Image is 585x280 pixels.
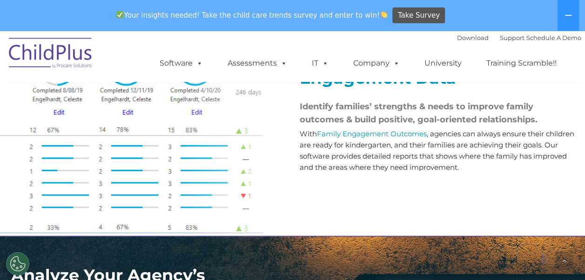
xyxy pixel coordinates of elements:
a: Training Scramble!! [477,54,566,73]
font: | [457,34,581,41]
p: With , agencies can always ensure their children are ready for kindergarten, and their families a... [300,128,574,173]
img: ChildPlus by Procare Solutions [4,31,97,78]
button: Cookies Settings [6,252,29,275]
a: IT [303,54,338,73]
div: Drag [541,245,547,273]
a: Download [457,34,489,41]
img: ✅ [116,11,123,18]
a: Family Engagement Outcomes [317,129,427,138]
a: Assessments [218,54,296,73]
a: Take Survey [392,7,445,24]
a: Company [344,54,409,73]
span: Your insights needed! Take the child care trends survey and enter to win! [113,6,391,24]
iframe: Chat Widget [538,235,585,280]
a: Schedule A Demo [526,34,581,41]
img: 👏 [380,11,387,18]
a: Support [500,34,524,41]
a: University [415,54,471,73]
span: Identify families’ strengths & needs to improve family outcomes & build positive, goal-oriented r... [300,101,538,125]
span: Take Survey [398,7,440,24]
a: Software [150,54,212,73]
